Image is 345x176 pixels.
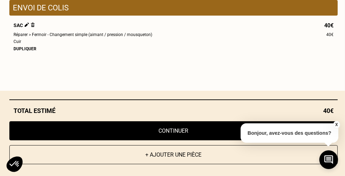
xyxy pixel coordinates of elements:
span: 40€ [324,23,334,28]
img: Supprimer [31,23,35,27]
button: Continuer [9,121,338,140]
span: 40€ [323,107,334,114]
div: Dupliquer [14,46,334,51]
span: 40€ [326,32,334,38]
button: + Ajouter une pièce [9,145,338,164]
div: Total estimé [9,107,338,114]
p: Bonjour, avez-vous des questions? [241,123,338,143]
p: Envoi de colis [13,3,334,12]
span: Sac [14,23,35,28]
span: Cuir [14,39,21,45]
img: Éditer [25,23,29,27]
button: X [333,121,340,129]
span: Réparer > Fermoir - Changement simple (aimant / pression / mousqueton) [14,32,152,38]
